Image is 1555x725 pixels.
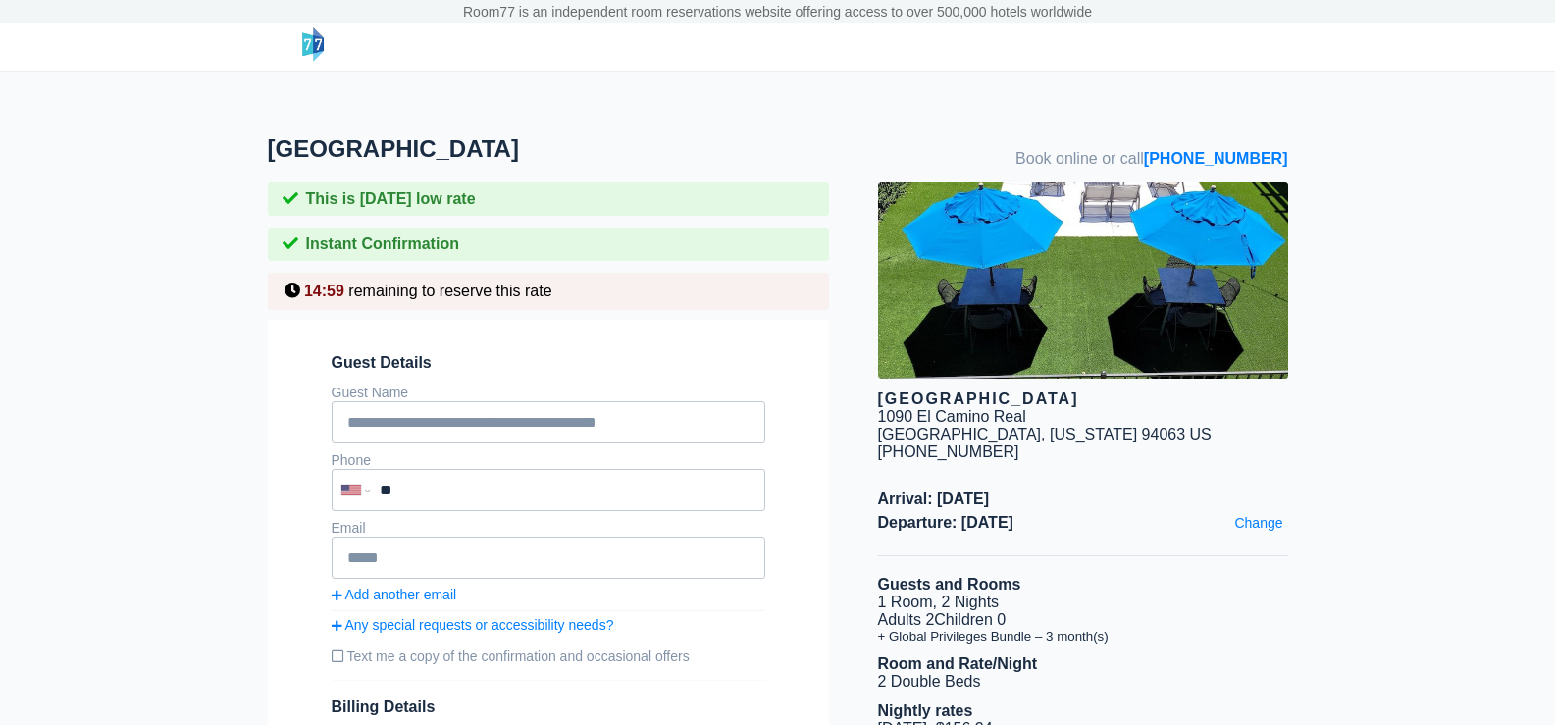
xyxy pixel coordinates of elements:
a: Any special requests or accessibility needs? [332,617,765,633]
div: Instant Confirmation [268,228,829,261]
span: Departure: [DATE] [878,514,1288,532]
li: 1 Room, 2 Nights [878,594,1288,611]
div: 1090 El Camino Real [878,408,1026,426]
span: 14:59 [304,283,344,299]
a: Add another email [332,587,765,602]
span: Guest Details [332,354,765,372]
b: Room and Rate/Night [878,655,1038,672]
span: remaining to reserve this rate [348,283,551,299]
span: [US_STATE] [1050,426,1137,442]
h1: [GEOGRAPHIC_DATA] [268,135,878,163]
span: 94063 [1142,426,1186,442]
a: Change [1229,510,1287,536]
b: Guests and Rooms [878,576,1021,593]
img: logo-header-small.png [302,27,324,62]
div: United States: +1 [334,471,375,509]
label: Guest Name [332,385,409,400]
span: [GEOGRAPHIC_DATA], [878,426,1046,442]
li: Adults 2 [878,611,1288,629]
span: Arrival: [DATE] [878,491,1288,508]
li: 2 Double Beds [878,673,1288,691]
span: US [1190,426,1212,442]
span: Book online or call [1015,150,1287,168]
label: Text me a copy of the confirmation and occasional offers [332,641,765,672]
div: [GEOGRAPHIC_DATA] [878,390,1288,408]
span: Children 0 [934,611,1006,628]
a: [PHONE_NUMBER] [1144,150,1288,167]
b: Nightly rates [878,702,973,719]
img: hotel image [878,182,1288,379]
div: [PHONE_NUMBER] [878,443,1288,461]
li: + Global Privileges Bundle – 3 month(s) [878,629,1288,644]
label: Email [332,520,366,536]
div: This is [DATE] low rate [268,182,829,216]
label: Phone [332,452,371,468]
span: Billing Details [332,699,765,716]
